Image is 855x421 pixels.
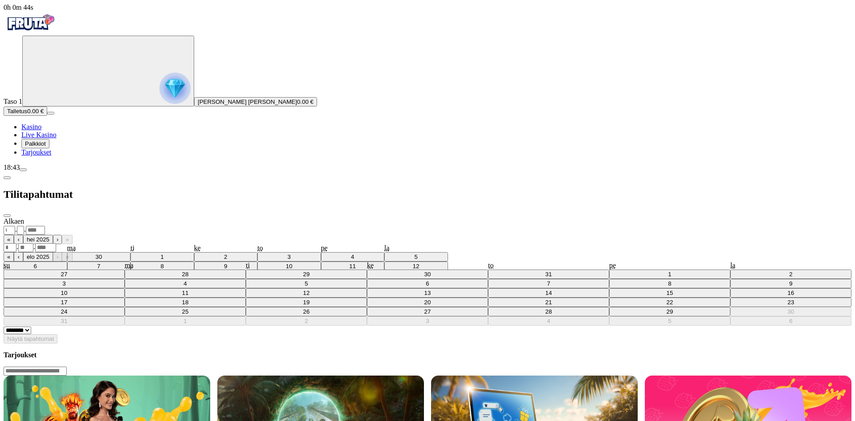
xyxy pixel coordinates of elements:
[4,307,125,316] button: 24. elokuuta 2025
[367,270,488,279] button: 30. heinäkuuta 2025
[609,288,730,298] button: 15. elokuuta 2025
[61,318,68,324] abbr: 31. elokuuta 2025
[182,299,189,306] abbr: 18. elokuuta 2025
[7,335,54,342] span: Näytä tapahtumat
[4,351,851,359] h3: Tarjoukset
[246,298,367,307] button: 19. elokuuta 2025
[23,252,53,262] button: elo 2025
[159,73,191,104] img: reward progress
[61,308,68,315] abbr: 24. elokuuta 2025
[424,308,431,315] abbr: 27. elokuuta 2025
[546,299,552,306] abbr: 21. elokuuta 2025
[305,280,308,287] abbr: 5. elokuuta 2025
[488,298,609,307] button: 21. elokuuta 2025
[4,188,851,200] h2: Tilitapahtumat
[125,270,246,279] button: 28. heinäkuuta 2025
[4,12,57,34] img: Fruta
[303,290,310,296] abbr: 12. elokuuta 2025
[246,307,367,316] button: 26. elokuuta 2025
[4,176,11,179] button: chevron-left icon
[730,270,851,279] button: 2. elokuuta 2025
[730,307,851,316] button: 30. elokuuta 2025
[424,299,431,306] abbr: 20. elokuuta 2025
[47,112,54,114] button: menu
[23,235,53,244] button: hei 2025
[125,279,246,288] button: 4. elokuuta 2025
[246,316,367,326] button: 2. syyskuuta 2025
[183,318,187,324] abbr: 1. syyskuuta 2025
[367,279,488,288] button: 6. elokuuta 2025
[730,288,851,298] button: 16. elokuuta 2025
[367,288,488,298] button: 13. elokuuta 2025
[488,316,609,326] button: 4. syyskuuta 2025
[14,252,23,262] button: ‹
[4,252,14,262] button: «
[297,98,313,105] span: 0.00 €
[21,131,57,139] span: Live Kasino
[33,243,35,250] span: .
[4,4,33,11] span: user session time
[25,140,46,147] span: Palkkiot
[787,290,794,296] abbr: 16. elokuuta 2025
[426,318,429,324] abbr: 3. syyskuuta 2025
[730,316,851,326] button: 6. syyskuuta 2025
[488,262,493,269] abbr: torstai
[4,163,20,171] span: 18:43
[546,271,552,278] abbr: 31. heinäkuuta 2025
[424,290,431,296] abbr: 13. elokuuta 2025
[27,236,49,243] span: hei 2025
[488,288,609,298] button: 14. elokuuta 2025
[4,262,10,269] abbr: sunnuntai
[367,262,374,269] abbr: keskiviikko
[4,235,14,244] button: «
[27,253,49,260] span: elo 2025
[16,243,18,250] span: .
[4,270,125,279] button: 27. heinäkuuta 2025
[305,318,308,324] abbr: 2. syyskuuta 2025
[609,307,730,316] button: 29. elokuuta 2025
[367,316,488,326] button: 3. syyskuuta 2025
[730,279,851,288] button: 9. elokuuta 2025
[4,217,24,225] span: Alkaen
[183,280,187,287] abbr: 4. elokuuta 2025
[27,108,44,114] span: 0.00 €
[246,288,367,298] button: 12. elokuuta 2025
[4,98,22,105] span: Taso 1
[4,367,67,376] input: Search
[182,271,189,278] abbr: 28. heinäkuuta 2025
[667,299,673,306] abbr: 22. elokuuta 2025
[7,108,27,114] span: Talletus
[125,316,246,326] button: 1. syyskuuta 2025
[367,307,488,316] button: 27. elokuuta 2025
[246,279,367,288] button: 5. elokuuta 2025
[14,235,23,244] button: ‹
[730,262,736,269] abbr: lauantai
[4,214,11,217] button: close
[547,318,550,324] abbr: 4. syyskuuta 2025
[667,290,673,296] abbr: 15. elokuuta 2025
[789,280,792,287] abbr: 9. elokuuta 2025
[125,298,246,307] button: 18. elokuuta 2025
[61,271,68,278] abbr: 27. heinäkuuta 2025
[62,235,72,244] button: »
[609,262,616,269] abbr: perjantai
[61,299,68,306] abbr: 17. elokuuta 2025
[21,131,57,139] a: poker-chip iconLive Kasino
[53,252,62,262] button: ›
[125,307,246,316] button: 25. elokuuta 2025
[787,299,794,306] abbr: 23. elokuuta 2025
[21,148,51,156] span: Tarjoukset
[4,334,57,343] button: Näytä tapahtumat
[303,308,310,315] abbr: 26. elokuuta 2025
[789,271,792,278] abbr: 2. elokuuta 2025
[547,280,550,287] abbr: 7. elokuuta 2025
[426,280,429,287] abbr: 6. elokuuta 2025
[609,270,730,279] button: 1. elokuuta 2025
[21,148,51,156] a: gift-inverted iconTarjoukset
[4,288,125,298] button: 10. elokuuta 2025
[668,271,671,278] abbr: 1. elokuuta 2025
[246,262,250,269] abbr: tiistai
[609,298,730,307] button: 22. elokuuta 2025
[730,298,851,307] button: 23. elokuuta 2025
[546,290,552,296] abbr: 14. elokuuta 2025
